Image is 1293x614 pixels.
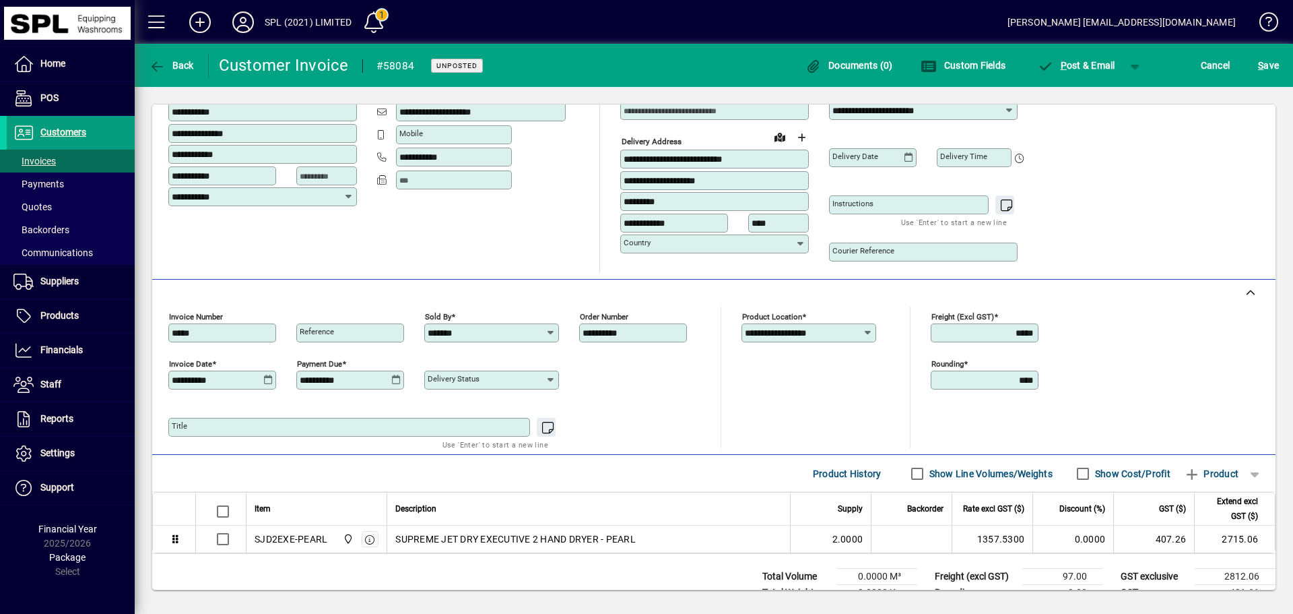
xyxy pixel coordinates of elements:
span: Product History [813,463,882,485]
span: Reports [40,413,73,424]
span: Invoices [13,156,56,166]
a: Products [7,299,135,333]
a: Payments [7,173,135,195]
div: SPL (2021) LIMITED [265,11,352,33]
a: Knowledge Base [1249,3,1276,47]
td: Total Volume [756,569,836,585]
mat-label: Rounding [931,359,964,369]
mat-label: Reference [300,327,334,336]
td: 2812.06 [1195,569,1275,585]
span: Back [149,60,194,71]
mat-label: Order number [580,312,628,321]
td: 421.81 [1195,585,1275,601]
span: Supply [838,501,863,516]
a: Reports [7,402,135,436]
div: SJD2EXE-PEARL [255,532,327,546]
div: 1357.5300 [960,532,1024,546]
td: 0.0000 [1032,526,1113,553]
button: Choose address [791,127,812,148]
div: #58084 [376,55,415,77]
td: GST exclusive [1114,569,1195,585]
button: Documents (0) [802,53,896,78]
td: 0.0000 Kg [836,585,917,601]
a: Quotes [7,195,135,218]
mat-label: Invoice number [169,312,223,321]
mat-label: Instructions [832,199,873,208]
a: Financials [7,334,135,367]
span: Item [255,501,271,516]
span: Discount (%) [1059,501,1105,516]
span: Extend excl GST ($) [1203,494,1258,524]
button: Custom Fields [917,53,1009,78]
mat-label: Sold by [425,312,451,321]
mat-hint: Use 'Enter' to start a new line [442,437,548,452]
mat-label: Payment due [297,359,342,369]
button: Post & Email [1030,53,1122,78]
td: 97.00 [1022,569,1103,585]
span: Backorder [907,501,943,516]
span: ost & Email [1037,60,1115,71]
a: Invoices [7,150,135,173]
mat-label: Mobile [399,129,423,138]
span: P [1061,60,1067,71]
button: Product History [807,462,887,486]
mat-label: Invoice date [169,359,212,369]
span: 2.0000 [832,532,863,546]
td: Freight (excl GST) [928,569,1022,585]
td: 407.26 [1113,526,1194,553]
span: Product [1184,463,1238,485]
span: Settings [40,448,75,458]
mat-label: Title [172,421,187,431]
td: GST [1114,585,1195,601]
a: View on map [769,126,791,148]
mat-label: Delivery status [428,374,479,383]
td: 0.00 [1022,585,1103,601]
span: Unposted [436,61,477,70]
span: Communications [13,247,93,258]
label: Show Line Volumes/Weights [927,467,1053,481]
span: Products [40,310,79,321]
label: Show Cost/Profit [1092,467,1170,481]
button: Add [178,10,222,34]
td: Rounding [928,585,1022,601]
span: Rate excl GST ($) [963,501,1024,516]
a: Suppliers [7,265,135,299]
app-page-header-button: Back [135,53,209,78]
td: 2715.06 [1194,526,1275,553]
span: Description [395,501,436,516]
span: Package [49,552,86,563]
mat-label: Delivery date [832,152,878,161]
button: Cancel [1197,53,1234,78]
span: SPL (2021) Limited [339,532,355,547]
a: Support [7,471,135,505]
span: Quotes [13,202,52,212]
span: Documents (0) [805,60,893,71]
span: Financials [40,344,83,355]
button: Profile [222,10,265,34]
span: Payments [13,179,64,189]
a: Communications [7,241,135,264]
span: ave [1258,55,1279,76]
span: Home [40,58,65,69]
td: 0.0000 M³ [836,569,917,585]
span: Staff [40,379,61,390]
a: POS [7,82,135,115]
span: Backorders [13,224,69,235]
span: Suppliers [40,276,79,286]
span: Support [40,482,74,493]
button: Product [1177,462,1245,486]
span: Financial Year [38,524,97,534]
span: GST ($) [1159,501,1186,516]
mat-label: Freight (excl GST) [931,312,994,321]
mat-label: Country [624,238,651,247]
a: Backorders [7,218,135,241]
div: [PERSON_NAME] [EMAIL_ADDRESS][DOMAIN_NAME] [1007,11,1236,33]
span: SUPREME JET DRY EXECUTIVE 2 HAND DRYER - PEARL [395,532,636,546]
mat-hint: Use 'Enter' to start a new line [901,214,1007,230]
mat-label: Courier Reference [832,246,894,255]
a: Staff [7,368,135,402]
td: Total Weight [756,585,836,601]
a: Home [7,47,135,81]
span: S [1258,60,1263,71]
span: POS [40,92,59,103]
